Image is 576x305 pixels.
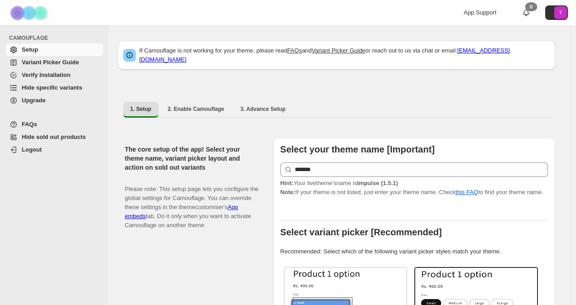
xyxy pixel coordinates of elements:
[312,47,365,54] a: Variant Picker Guide
[287,47,302,54] a: FAQs
[5,118,103,131] a: FAQs
[7,0,53,25] img: Camouflage
[22,133,86,140] span: Hide sold out products
[22,59,79,66] span: Variant Picker Guide
[525,2,537,11] div: 0
[5,69,103,81] a: Verify Installation
[280,180,398,186] span: Your live theme's name is
[5,131,103,143] a: Hide sold out products
[5,81,103,94] a: Hide specific variants
[9,34,104,42] span: CAMOUFLAGE
[280,180,294,186] strong: Hint:
[280,189,295,195] strong: Note:
[464,9,496,16] span: App Support
[5,43,103,56] a: Setup
[559,10,562,15] text: T
[22,46,38,53] span: Setup
[5,56,103,69] a: Variant Picker Guide
[22,97,46,104] span: Upgrade
[22,84,82,91] span: Hide specific variants
[545,5,568,20] button: Avatar with initials T
[280,179,548,197] p: If your theme is not listed, just enter your theme name. Check to find your theme name.
[280,144,435,154] b: Select your theme name [Important]
[22,71,71,78] span: Verify Installation
[139,46,550,64] p: If Camouflage is not working for your theme, please read and or reach out to us via chat or email:
[5,143,103,156] a: Logout
[125,176,259,230] p: Please note: This setup page lets you configure the global settings for Camouflage. You can overr...
[240,105,286,113] span: 3. Advance Setup
[280,227,442,237] b: Select variant picker [Recommended]
[280,247,548,256] p: Recommended: Select which of the following variant picker styles match your theme.
[522,8,531,17] a: 0
[554,6,567,19] span: Avatar with initials T
[22,121,37,128] span: FAQs
[357,180,398,186] strong: Impulse (1.5.1)
[5,94,103,107] a: Upgrade
[456,189,478,195] a: this FAQ
[22,146,42,153] span: Logout
[125,145,259,172] h2: The core setup of the app! Select your theme name, variant picker layout and action on sold out v...
[168,105,224,113] span: 2. Enable Camouflage
[130,105,152,113] span: 1. Setup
